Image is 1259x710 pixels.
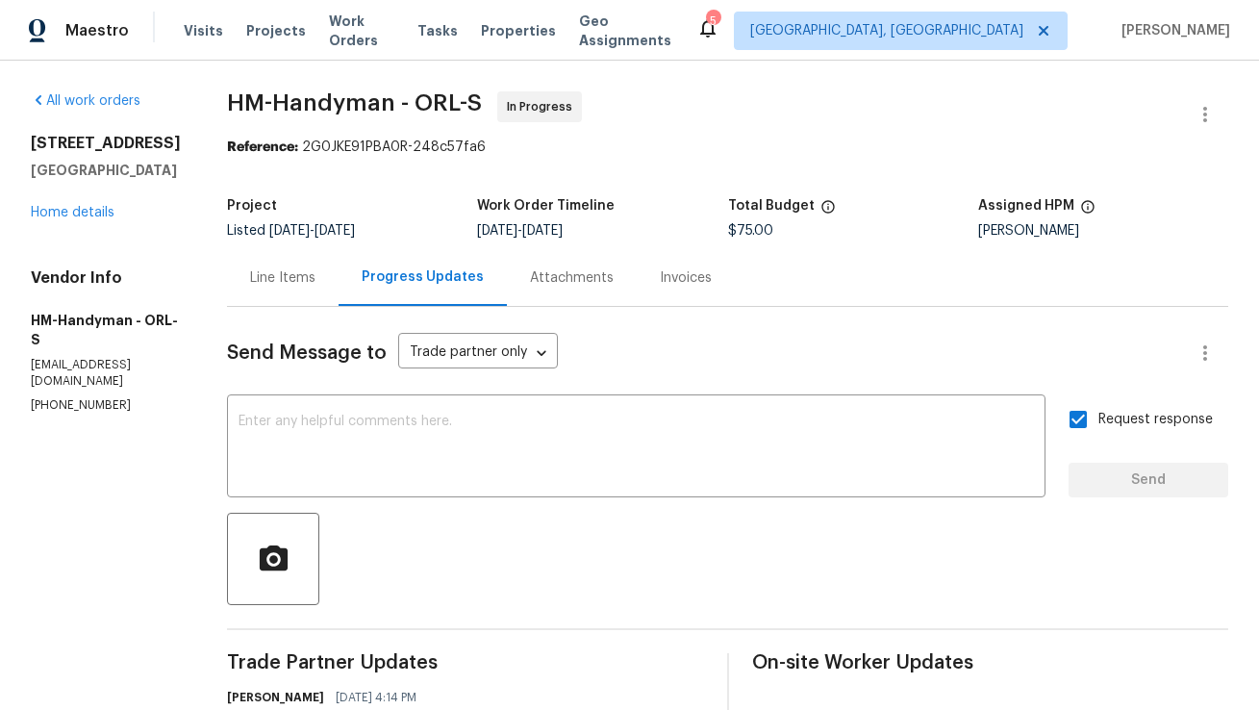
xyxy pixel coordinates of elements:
[315,224,355,238] span: [DATE]
[1098,410,1213,430] span: Request response
[978,224,1228,238] div: [PERSON_NAME]
[417,24,458,38] span: Tasks
[250,268,315,288] div: Line Items
[329,12,394,50] span: Work Orders
[477,224,517,238] span: [DATE]
[227,688,324,707] h6: [PERSON_NAME]
[31,134,181,153] h2: [STREET_ADDRESS]
[227,343,387,363] span: Send Message to
[728,199,815,213] h5: Total Budget
[184,21,223,40] span: Visits
[227,653,704,672] span: Trade Partner Updates
[481,21,556,40] span: Properties
[246,21,306,40] span: Projects
[31,311,181,349] h5: HM-Handyman - ORL-S
[1080,199,1095,224] span: The hpm assigned to this work order.
[507,97,580,116] span: In Progress
[477,199,615,213] h5: Work Order Timeline
[398,338,558,369] div: Trade partner only
[579,12,673,50] span: Geo Assignments
[65,21,129,40] span: Maestro
[31,268,181,288] h4: Vendor Info
[750,21,1023,40] span: [GEOGRAPHIC_DATA], [GEOGRAPHIC_DATA]
[227,140,298,154] b: Reference:
[728,224,773,238] span: $75.00
[31,357,181,390] p: [EMAIL_ADDRESS][DOMAIN_NAME]
[530,268,614,288] div: Attachments
[227,224,355,238] span: Listed
[660,268,712,288] div: Invoices
[31,206,114,219] a: Home details
[522,224,563,238] span: [DATE]
[227,199,277,213] h5: Project
[227,138,1228,157] div: 2G0JKE91PBA0R-248c57fa6
[269,224,310,238] span: [DATE]
[820,199,836,224] span: The total cost of line items that have been proposed by Opendoor. This sum includes line items th...
[752,653,1229,672] span: On-site Worker Updates
[269,224,355,238] span: -
[336,688,416,707] span: [DATE] 4:14 PM
[31,94,140,108] a: All work orders
[31,397,181,414] p: [PHONE_NUMBER]
[362,267,484,287] div: Progress Updates
[477,224,563,238] span: -
[706,12,719,31] div: 5
[227,91,482,114] span: HM-Handyman - ORL-S
[978,199,1074,213] h5: Assigned HPM
[1114,21,1230,40] span: [PERSON_NAME]
[31,161,181,180] h5: [GEOGRAPHIC_DATA]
